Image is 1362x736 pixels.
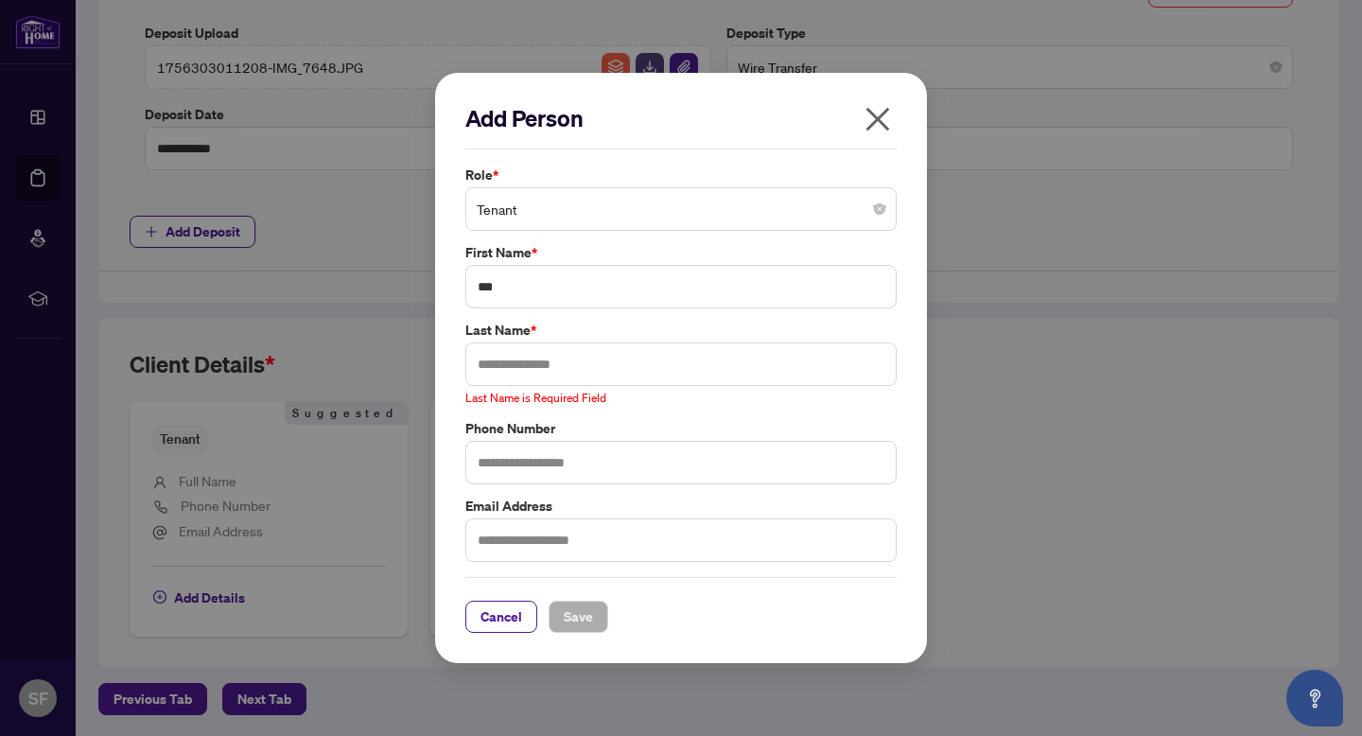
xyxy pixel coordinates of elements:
[465,418,897,439] label: Phone Number
[465,320,897,341] label: Last Name
[1286,670,1343,727] button: Open asap
[549,601,608,633] button: Save
[465,242,897,263] label: First Name
[465,391,606,405] span: Last Name is Required Field
[480,602,522,632] span: Cancel
[465,103,897,133] h2: Add Person
[477,191,885,227] span: Tenant
[465,601,537,633] button: Cancel
[863,104,893,134] span: close
[874,203,885,215] span: close-circle
[465,165,897,185] label: Role
[465,496,897,517] label: Email Address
